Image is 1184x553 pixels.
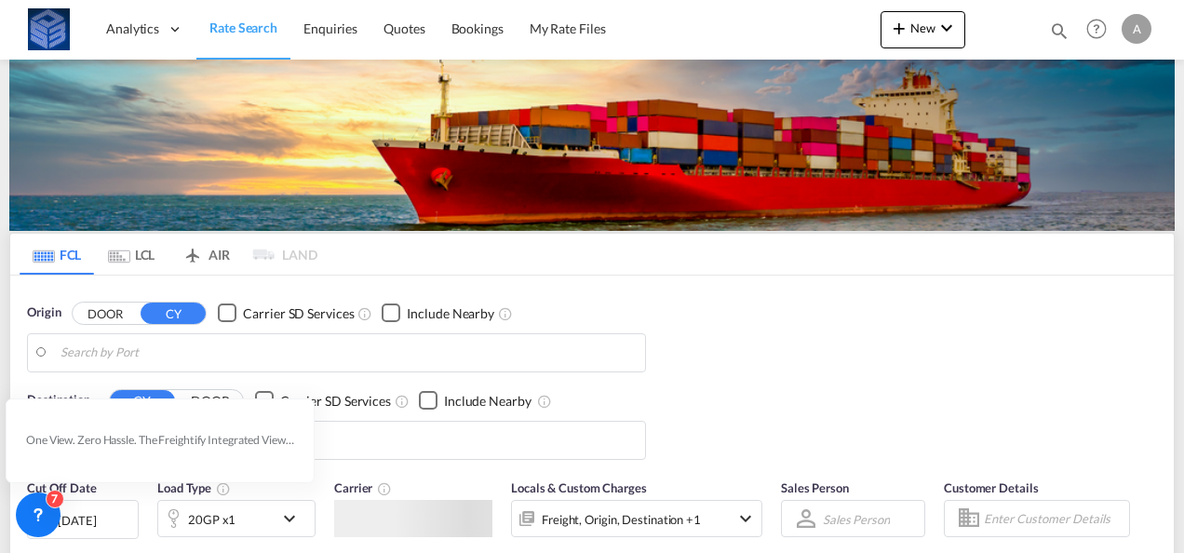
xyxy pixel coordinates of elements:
[303,20,357,36] span: Enquiries
[542,506,701,533] div: Freight Origin Destination Factory Stuffing
[383,20,424,36] span: Quotes
[407,304,494,323] div: Include Nearby
[73,303,138,324] button: DOOR
[20,234,94,275] md-tab-item: FCL
[280,392,391,411] div: Carrier SD Services
[511,500,762,537] div: Freight Origin Destination Factory Stuffingicon-chevron-down
[9,60,1175,231] img: LCL+%26+FCL+BACKGROUND.png
[395,394,410,409] md-icon: Unchecked: Search for CY (Container Yard) services for all selected carriers.Checked : Search for...
[881,11,965,48] button: icon-plus 400-fgNewicon-chevron-down
[1049,20,1070,48] div: icon-magnify
[734,507,757,530] md-icon: icon-chevron-down
[218,303,354,323] md-checkbox: Checkbox No Ink
[27,480,97,495] span: Cut Off Date
[498,306,513,321] md-icon: Unchecked: Ignores neighbouring ports when fetching rates.Checked : Includes neighbouring ports w...
[537,394,552,409] md-icon: Unchecked: Ignores neighbouring ports when fetching rates.Checked : Includes neighbouring ports w...
[216,481,231,496] md-icon: icon-information-outline
[27,303,61,322] span: Origin
[278,507,310,530] md-icon: icon-chevron-down
[888,20,958,35] span: New
[511,480,647,495] span: Locals & Custom Charges
[444,392,531,411] div: Include Nearby
[61,426,636,454] input: Search by Port
[944,480,1038,495] span: Customer Details
[382,303,494,323] md-checkbox: Checkbox No Ink
[984,505,1123,533] input: Enter Customer Details
[781,480,849,495] span: Sales Person
[20,234,317,275] md-pagination-wrapper: Use the left and right arrow keys to navigate between tabs
[58,512,96,529] div: [DATE]
[1122,14,1151,44] div: A
[243,304,354,323] div: Carrier SD Services
[157,500,316,537] div: 20GP x1icon-chevron-down
[377,481,392,496] md-icon: The selected Trucker/Carrierwill be displayed in the rate results If the rates are from another f...
[209,20,277,35] span: Rate Search
[157,480,231,495] span: Load Type
[1081,13,1122,47] div: Help
[451,20,504,36] span: Bookings
[1049,20,1070,41] md-icon: icon-magnify
[168,234,243,275] md-tab-item: AIR
[28,8,70,50] img: fff785d0086311efa2d3e168b14c2f64.png
[182,244,204,258] md-icon: icon-airplane
[27,500,139,539] div: [DATE]
[419,391,531,411] md-checkbox: Checkbox No Ink
[1081,13,1112,45] span: Help
[821,506,892,533] md-select: Sales Person
[141,303,206,324] button: CY
[334,480,392,495] span: Carrier
[888,17,910,39] md-icon: icon-plus 400-fg
[357,306,372,321] md-icon: Unchecked: Search for CY (Container Yard) services for all selected carriers.Checked : Search for...
[188,506,235,533] div: 20GP x1
[94,234,168,275] md-tab-item: LCL
[106,20,159,38] span: Analytics
[255,391,391,411] md-checkbox: Checkbox No Ink
[530,20,606,36] span: My Rate Files
[61,339,636,367] input: Search by Port
[935,17,958,39] md-icon: icon-chevron-down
